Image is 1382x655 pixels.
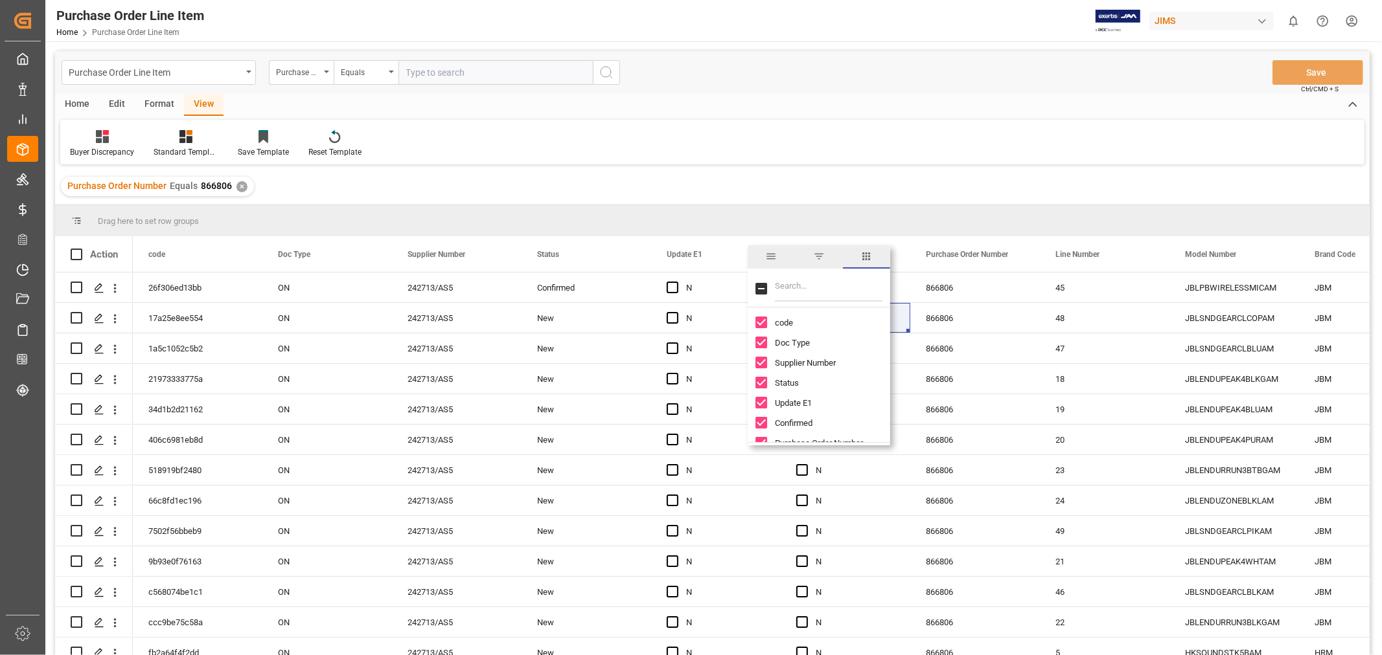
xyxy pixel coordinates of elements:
[686,273,765,303] div: N
[686,547,765,577] div: N
[537,516,636,546] div: New
[1040,272,1169,302] div: 45
[55,303,133,333] div: Press SPACE to select this row.
[1169,272,1299,302] div: JBLPBWIRELESSMICAM
[537,425,636,455] div: New
[910,272,1040,302] div: 866806
[55,546,133,577] div: Press SPACE to select this row.
[55,394,133,425] div: Press SPACE to select this row.
[755,313,898,333] div: code column toggle visibility (visible)
[56,6,204,25] div: Purchase Order Line Item
[910,546,1040,576] div: 866806
[686,486,765,516] div: N
[686,577,765,607] div: N
[1169,425,1299,454] div: JBLENDUPEAK4PURAM
[537,364,636,394] div: New
[98,216,199,226] span: Drag here to set row groups
[537,547,636,577] div: New
[1040,303,1169,333] div: 48
[262,577,392,606] div: ON
[537,334,636,364] div: New
[686,516,765,546] div: N
[593,60,620,85] button: search button
[1169,364,1299,394] div: JBLENDUPEAK4BLKGAM
[816,516,895,546] div: N
[262,425,392,454] div: ON
[133,333,262,363] div: 1a5c1052c5b2
[262,516,392,546] div: ON
[755,433,898,453] div: Purchase Order Number column toggle visibility (visible)
[262,394,392,424] div: ON
[55,94,99,116] div: Home
[1169,577,1299,606] div: JBLSNDGEARCLBLKAM
[1273,60,1363,85] button: Save
[1149,8,1279,33] button: JIMS
[262,546,392,576] div: ON
[755,373,898,393] div: Status column toggle visibility (visible)
[816,608,895,638] div: N
[537,304,636,333] div: New
[170,181,198,191] span: Equals
[133,577,262,606] div: c568074be1c1
[1308,6,1337,36] button: Help Center
[62,60,256,85] button: open menu
[1169,303,1299,333] div: JBLSNDGEARCLCOPAM
[910,516,1040,546] div: 866806
[262,607,392,637] div: ON
[910,425,1040,454] div: 866806
[392,303,522,333] div: 242713/AS5
[1055,250,1100,259] span: Line Number
[262,485,392,515] div: ON
[269,60,334,85] button: open menu
[238,146,289,158] div: Save Template
[408,250,465,259] span: Supplier Number
[910,607,1040,637] div: 866806
[686,608,765,638] div: N
[55,485,133,516] div: Press SPACE to select this row.
[201,181,232,191] span: 866806
[133,485,262,515] div: 66c8fd1ec196
[816,456,895,485] div: N
[1040,364,1169,394] div: 18
[392,364,522,394] div: 242713/AS5
[262,333,392,363] div: ON
[686,395,765,425] div: N
[99,94,135,116] div: Edit
[1169,607,1299,637] div: JBLENDURRUN3BLKGAM
[55,333,133,364] div: Press SPACE to select this row.
[55,364,133,394] div: Press SPACE to select this row.
[262,303,392,333] div: ON
[775,378,799,388] span: Status
[1279,6,1308,36] button: show 0 new notifications
[1169,455,1299,485] div: JBLENDURRUN3BTBGAM
[775,358,836,368] span: Supplier Number
[392,455,522,485] div: 242713/AS5
[70,146,134,158] div: Buyer Discrepancy
[133,272,262,302] div: 26f306ed13bb
[816,547,895,577] div: N
[755,413,898,433] div: Confirmed column toggle visibility (visible)
[686,456,765,485] div: N
[90,249,118,260] div: Action
[1169,333,1299,363] div: JBLSNDGEARCLBLUAM
[537,577,636,607] div: New
[392,577,522,606] div: 242713/AS5
[392,516,522,546] div: 242713/AS5
[262,364,392,394] div: ON
[775,338,810,348] span: Doc Type
[686,364,765,394] div: N
[133,394,262,424] div: 34d1b2d21162
[1040,546,1169,576] div: 21
[56,28,78,37] a: Home
[55,516,133,546] div: Press SPACE to select this row.
[1149,12,1274,30] div: JIMS
[392,485,522,515] div: 242713/AS5
[55,577,133,607] div: Press SPACE to select this row.
[910,303,1040,333] div: 866806
[133,425,262,454] div: 406c6981eb8d
[1301,84,1339,94] span: Ctrl/CMD + S
[148,250,165,259] span: code
[1185,250,1236,259] span: Model Number
[775,418,812,428] span: Confirmed
[775,276,882,302] input: Filter Columns Input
